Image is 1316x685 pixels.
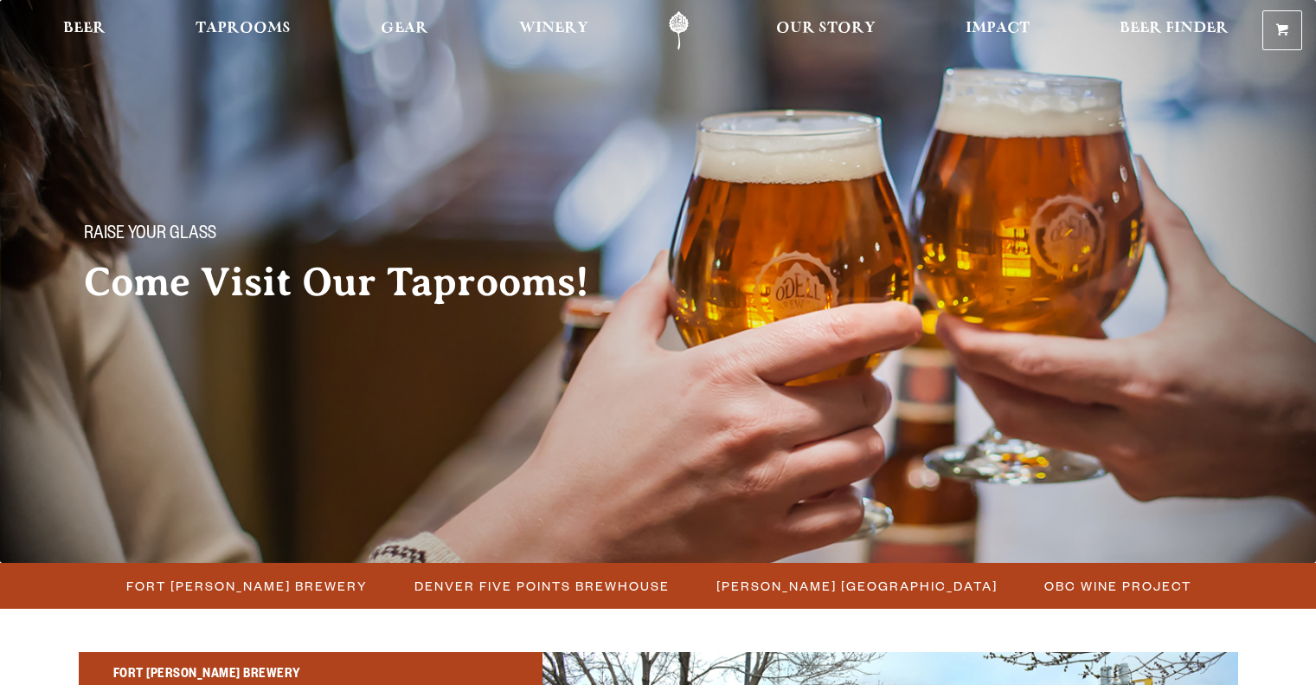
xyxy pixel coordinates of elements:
span: Our Story [776,22,876,36]
a: OBC Wine Project [1034,573,1200,598]
a: Beer Finder [1108,11,1240,50]
span: [PERSON_NAME] [GEOGRAPHIC_DATA] [716,573,998,598]
span: Impact [966,22,1030,36]
a: Denver Five Points Brewhouse [404,573,678,598]
span: Raise your glass [84,224,216,247]
a: Our Story [765,11,887,50]
span: Taprooms [196,22,291,36]
a: Gear [369,11,440,50]
span: Denver Five Points Brewhouse [414,573,670,598]
a: Fort [PERSON_NAME] Brewery [116,573,376,598]
span: Beer Finder [1120,22,1229,36]
span: Fort [PERSON_NAME] Brewery [126,573,368,598]
a: [PERSON_NAME] [GEOGRAPHIC_DATA] [706,573,1006,598]
span: Beer [63,22,106,36]
span: Gear [381,22,428,36]
span: Winery [519,22,588,36]
a: Impact [954,11,1041,50]
a: Odell Home [646,11,711,50]
a: Winery [508,11,600,50]
a: Beer [52,11,117,50]
a: Taprooms [184,11,302,50]
h2: Come Visit Our Taprooms! [84,261,624,304]
span: OBC Wine Project [1044,573,1191,598]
